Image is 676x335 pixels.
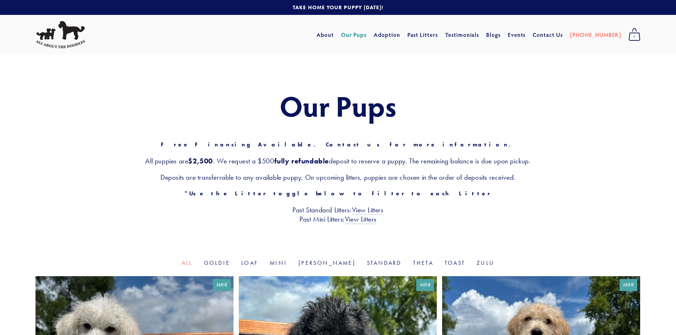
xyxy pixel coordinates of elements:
a: Loaf [241,259,258,266]
a: View Litters [345,215,377,224]
a: Adoption [374,28,400,41]
a: Contact Us [533,28,563,41]
a: All [182,259,193,266]
img: All About The Doodles [35,21,85,49]
a: Theta [413,259,433,266]
strong: *Use the Litter toggle below to filter to each Litter [184,190,492,197]
a: Mini [270,259,287,266]
a: Standard [367,259,402,266]
a: Past Litters [407,31,438,38]
a: View Litters [352,206,384,215]
a: About [317,28,334,41]
strong: Free Financing Available. Contact us for more information. [161,141,515,148]
h3: All puppies are . We request a $500 deposit to reserve a puppy. The remaining balance is due upon... [35,156,641,166]
h3: Deposits are transferrable to any available puppy. On upcoming litters, puppies are chosen in the... [35,173,641,182]
h1: Our Pups [35,90,641,121]
a: Our Pups [341,28,367,41]
a: [PERSON_NAME] [298,259,356,266]
h3: Past Standard Litters: Past Mini Litters: [35,205,641,224]
a: Testimonials [445,28,479,41]
strong: fully refundable [274,157,329,165]
a: [PHONE_NUMBER] [570,28,621,41]
a: Toast [445,259,465,266]
span: 0 [628,32,641,41]
strong: $2,500 [188,157,213,165]
a: Blogs [486,28,501,41]
a: Events [508,28,526,41]
a: Goldie [204,259,230,266]
a: Zulu [477,259,494,266]
a: 0 items in cart [625,26,644,44]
